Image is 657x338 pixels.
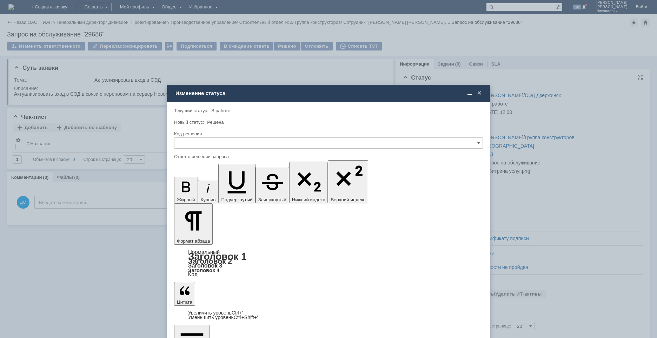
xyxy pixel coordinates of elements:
[174,131,482,136] div: Код решения
[188,251,247,262] a: Заголовок 1
[174,250,483,277] div: Формат абзаца
[207,120,224,125] span: Решена
[201,197,216,202] span: Курсив
[174,311,483,320] div: Цитата
[174,203,213,245] button: Формат абзаца
[289,162,328,203] button: Нижний индекс
[174,154,482,159] div: Отчет о решении запроса
[177,238,210,244] span: Формат абзаца
[177,197,195,202] span: Жирный
[174,120,204,125] label: Новый статус:
[292,197,325,202] span: Нижний индекс
[174,177,198,203] button: Жирный
[328,160,368,203] button: Верхний индекс
[175,90,483,96] div: Изменение статуса
[234,315,258,320] span: Ctrl+Shift+'
[221,197,252,202] span: Подчеркнутый
[188,310,243,316] a: Increase
[198,180,219,203] button: Курсив
[188,257,232,265] a: Заголовок 2
[255,167,289,203] button: Зачеркнутый
[188,315,258,320] a: Decrease
[258,197,286,202] span: Зачеркнутый
[188,271,198,278] a: Код
[177,299,192,305] span: Цитата
[466,90,473,96] span: Свернуть (Ctrl + M)
[331,197,365,202] span: Верхний индекс
[232,310,243,316] span: Ctrl+'
[174,282,195,306] button: Цитата
[218,164,255,203] button: Подчеркнутый
[174,108,208,113] label: Текущий статус:
[188,262,222,269] a: Заголовок 3
[476,90,483,96] span: Закрыть
[188,267,219,273] a: Заголовок 4
[188,249,220,255] a: Нормальный
[211,108,230,113] span: В работе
